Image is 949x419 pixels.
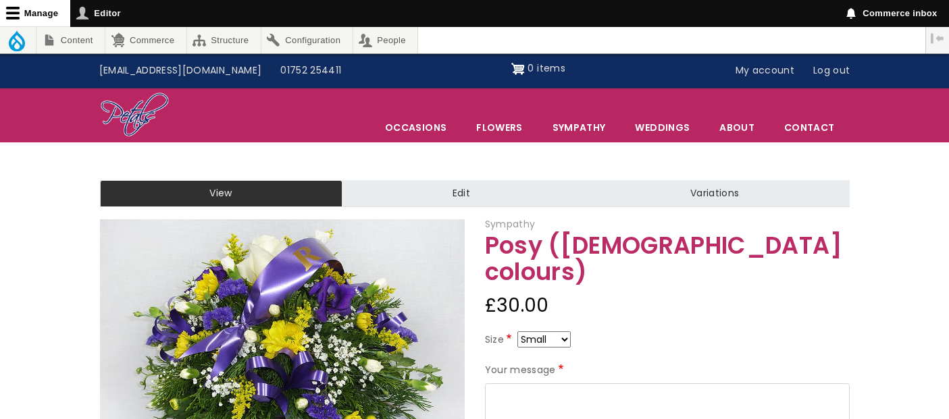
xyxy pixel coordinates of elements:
label: Your message [485,362,567,379]
a: Contact [770,113,848,142]
h1: Posy ([DEMOGRAPHIC_DATA] colours) [485,233,850,285]
a: Flowers [462,113,536,142]
a: My account [726,58,804,84]
a: Variations [580,180,849,207]
a: [EMAIL_ADDRESS][DOMAIN_NAME] [90,58,272,84]
img: Shopping cart [511,58,525,80]
label: Size [485,332,515,348]
button: Vertical orientation [926,27,949,50]
a: Sympathy [538,113,620,142]
span: Occasions [371,113,461,142]
a: Log out [804,58,859,84]
a: Structure [187,27,261,53]
a: View [100,180,342,207]
a: Edit [342,180,580,207]
span: Weddings [621,113,704,142]
div: £30.00 [485,289,850,322]
a: People [353,27,418,53]
a: Content [36,27,105,53]
a: Shopping cart 0 items [511,58,565,80]
a: Commerce [105,27,186,53]
img: Home [100,92,170,139]
a: 01752 254411 [271,58,351,84]
span: 0 items [528,61,565,75]
a: About [705,113,769,142]
span: Sympathy [485,217,536,231]
nav: Tabs [90,180,860,207]
a: Configuration [261,27,353,53]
